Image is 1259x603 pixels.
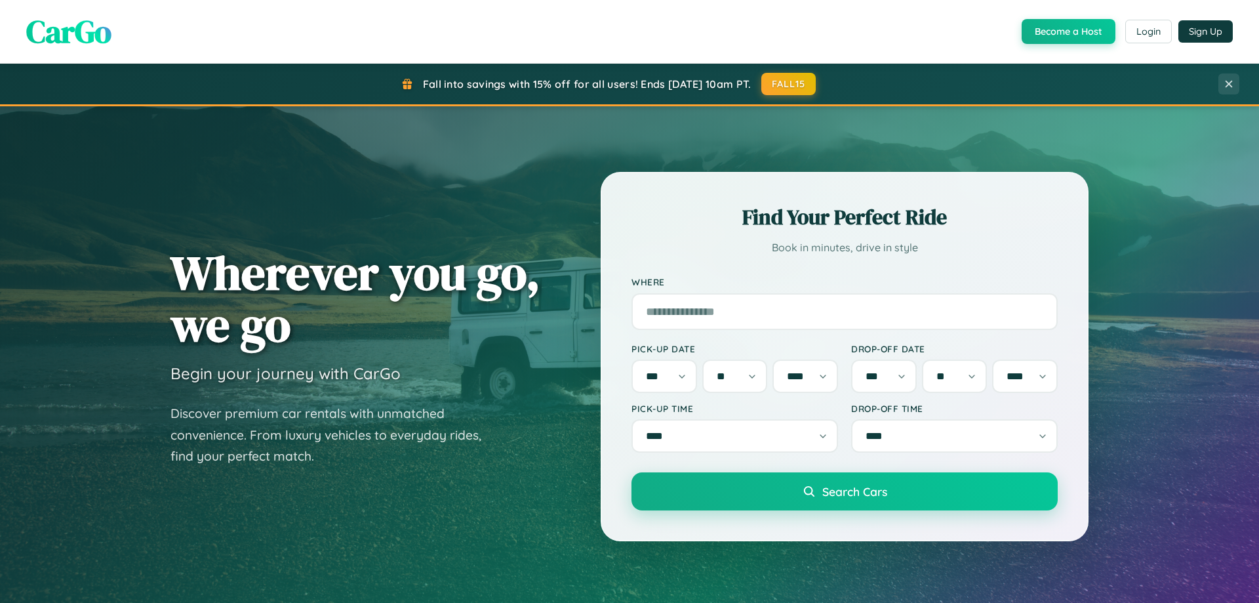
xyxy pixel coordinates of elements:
h2: Find Your Perfect Ride [631,203,1058,232]
h1: Wherever you go, we go [170,247,540,350]
label: Where [631,277,1058,288]
label: Drop-off Time [851,403,1058,414]
span: Fall into savings with 15% off for all users! Ends [DATE] 10am PT. [423,77,751,91]
button: Sign Up [1178,20,1233,43]
p: Book in minutes, drive in style [631,238,1058,257]
p: Discover premium car rentals with unmatched convenience. From luxury vehicles to everyday rides, ... [170,403,498,467]
label: Pick-up Time [631,403,838,414]
button: Become a Host [1022,19,1115,44]
h3: Begin your journey with CarGo [170,364,401,383]
button: Search Cars [631,472,1058,510]
label: Drop-off Date [851,343,1058,354]
button: FALL15 [761,73,816,95]
button: Login [1125,20,1172,43]
span: CarGo [26,10,111,53]
label: Pick-up Date [631,343,838,354]
span: Search Cars [822,484,887,499]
